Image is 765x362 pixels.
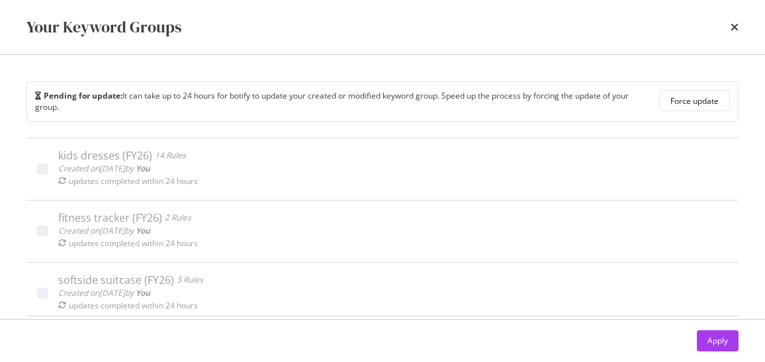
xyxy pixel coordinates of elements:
button: Apply [697,330,739,351]
div: Apply [707,335,728,346]
div: updates completed within 24 hours [69,300,198,311]
div: kids dresses (FY26) [58,149,152,162]
div: 2 Rules [165,211,191,224]
div: Force update [670,95,719,107]
span: Created on [DATE] by [58,163,150,174]
b: You [136,225,150,236]
b: You [136,163,150,174]
button: Force update [659,90,730,111]
div: times [731,16,739,38]
div: 14 Rules [155,149,186,162]
b: Pending for update: [44,90,122,101]
span: Created on [DATE] by [58,225,150,236]
div: softside suitcase (FY26) [58,273,174,287]
button: Create a new Keyword Group [26,316,173,348]
iframe: Intercom live chat [720,317,752,349]
div: It can take up to 24 hours for botify to update your created or modified keyword group. Speed up ... [35,90,651,113]
div: updates completed within 24 hours [69,175,198,187]
div: updates completed within 24 hours [69,238,198,249]
div: Your Keyword Groups [26,16,181,38]
b: You [136,287,150,298]
div: fitness tracker (FY26) [58,211,162,224]
div: 3 Rules [177,273,203,287]
span: Created on [DATE] by [58,287,150,298]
